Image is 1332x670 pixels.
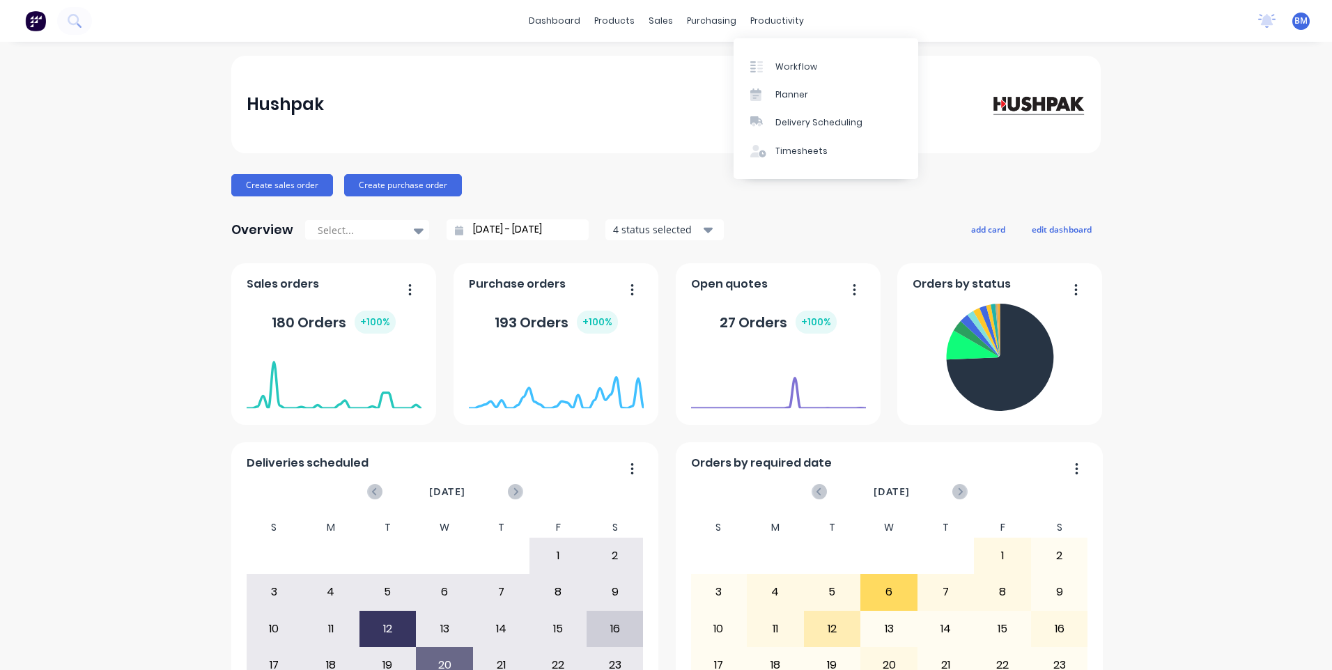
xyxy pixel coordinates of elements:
[918,611,974,646] div: 14
[1032,611,1087,646] div: 16
[522,10,587,31] a: dashboard
[805,611,860,646] div: 12
[474,611,529,646] div: 14
[231,174,333,196] button: Create sales order
[913,276,1011,293] span: Orders by status
[1294,15,1308,27] span: BM
[429,484,465,499] span: [DATE]
[247,455,369,472] span: Deliveries scheduled
[344,174,462,196] button: Create purchase order
[360,611,416,646] div: 12
[416,517,473,538] div: W
[577,311,618,334] div: + 100 %
[303,575,359,609] div: 4
[748,575,803,609] div: 4
[587,538,643,573] div: 2
[734,137,918,165] a: Timesheets
[805,575,860,609] div: 5
[975,575,1030,609] div: 8
[734,52,918,80] a: Workflow
[587,517,644,538] div: S
[613,222,701,237] div: 4 status selected
[473,517,530,538] div: T
[246,517,303,538] div: S
[962,220,1014,238] button: add card
[974,517,1031,538] div: F
[302,517,359,538] div: M
[417,611,472,646] div: 13
[530,575,586,609] div: 8
[495,311,618,334] div: 193 Orders
[247,575,302,609] div: 3
[775,116,862,129] div: Delivery Scheduling
[474,575,529,609] div: 7
[247,91,324,118] div: Hushpak
[680,10,743,31] div: purchasing
[1023,220,1101,238] button: edit dashboard
[796,311,837,334] div: + 100 %
[359,517,417,538] div: T
[975,611,1030,646] div: 15
[1032,538,1087,573] div: 2
[530,611,586,646] div: 15
[690,517,748,538] div: S
[775,61,817,73] div: Workflow
[918,575,974,609] div: 7
[303,611,359,646] div: 11
[975,538,1030,573] div: 1
[247,611,302,646] div: 10
[587,575,643,609] div: 9
[25,10,46,31] img: Factory
[861,611,917,646] div: 13
[747,517,804,538] div: M
[469,276,566,293] span: Purchase orders
[917,517,975,538] div: T
[1032,575,1087,609] div: 9
[861,575,917,609] div: 6
[874,484,910,499] span: [DATE]
[691,611,747,646] div: 10
[775,145,828,157] div: Timesheets
[360,575,416,609] div: 5
[642,10,680,31] div: sales
[587,611,643,646] div: 16
[775,88,808,101] div: Planner
[247,276,319,293] span: Sales orders
[720,311,837,334] div: 27 Orders
[529,517,587,538] div: F
[355,311,396,334] div: + 100 %
[587,10,642,31] div: products
[417,575,472,609] div: 6
[804,517,861,538] div: T
[988,92,1085,116] img: Hushpak
[860,517,917,538] div: W
[272,311,396,334] div: 180 Orders
[605,219,724,240] button: 4 status selected
[734,81,918,109] a: Planner
[743,10,811,31] div: productivity
[1031,517,1088,538] div: S
[691,575,747,609] div: 3
[530,538,586,573] div: 1
[748,611,803,646] div: 11
[734,109,918,137] a: Delivery Scheduling
[691,276,768,293] span: Open quotes
[231,216,293,244] div: Overview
